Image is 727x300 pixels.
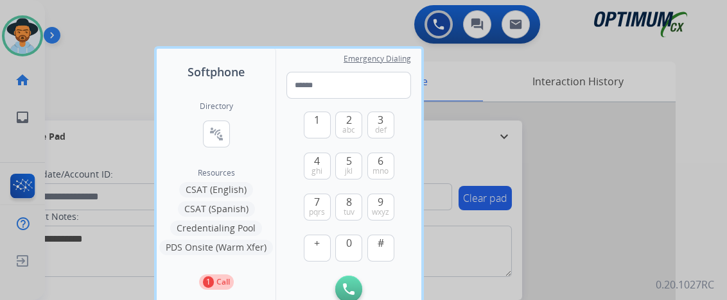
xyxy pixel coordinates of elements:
[656,277,714,292] p: 0.20.1027RC
[304,112,331,138] button: 1
[344,54,411,64] span: Emergency Dialing
[335,235,362,262] button: 0
[378,153,383,169] span: 6
[372,207,389,217] span: wxyz
[203,276,214,288] p: 1
[304,235,331,262] button: +
[209,126,224,142] mat-icon: connect_without_contact
[367,112,394,138] button: 3def
[367,194,394,221] button: 9wxyz
[216,276,230,288] p: Call
[159,240,273,255] button: PDS Onsite (Warm Xfer)
[372,166,389,176] span: mno
[170,221,262,236] button: Credentialing Pool
[335,112,362,138] button: 2abc
[378,235,384,251] span: #
[178,201,255,217] button: CSAT (Spanish)
[342,125,355,135] span: abc
[343,283,355,295] img: call-button
[344,207,355,217] span: tuv
[335,194,362,221] button: 8tuv
[335,153,362,179] button: 5jkl
[314,194,320,210] span: 7
[367,153,394,179] button: 6mno
[346,235,352,251] span: 0
[346,194,352,210] span: 8
[198,168,235,178] span: Resources
[304,153,331,179] button: 4ghi
[314,112,320,128] span: 1
[179,182,253,197] button: CSAT (English)
[346,153,352,169] span: 5
[200,101,233,112] h2: Directory
[314,153,320,169] span: 4
[378,112,383,128] span: 3
[375,125,387,135] span: def
[309,207,325,217] span: pqrs
[304,194,331,221] button: 7pqrs
[378,194,383,210] span: 9
[314,235,320,251] span: +
[311,166,322,176] span: ghi
[199,274,234,290] button: 1Call
[188,63,245,81] span: Softphone
[346,112,352,128] span: 2
[367,235,394,262] button: #
[345,166,353,176] span: jkl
